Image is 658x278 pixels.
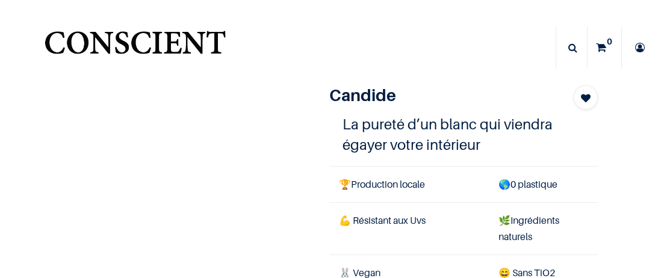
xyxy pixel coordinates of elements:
td: 0 plastique [489,166,598,202]
img: Conscient [42,24,228,72]
span: 🌿 [498,214,511,226]
span: Add to wishlist [581,91,591,105]
td: Production locale [329,166,489,202]
a: Logo of Conscient [42,24,228,72]
button: Add to wishlist [574,85,598,110]
td: Ingrédients naturels [489,202,598,255]
h1: Candide [329,85,558,105]
h4: La pureté d’un blanc qui viendra égayer votre intérieur [343,114,585,155]
span: 🌎 [498,178,511,190]
sup: 0 [604,36,615,48]
span: 💪 Résistant aux Uvs [339,214,426,226]
a: 0 [588,26,621,69]
span: 🏆 [339,178,351,190]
